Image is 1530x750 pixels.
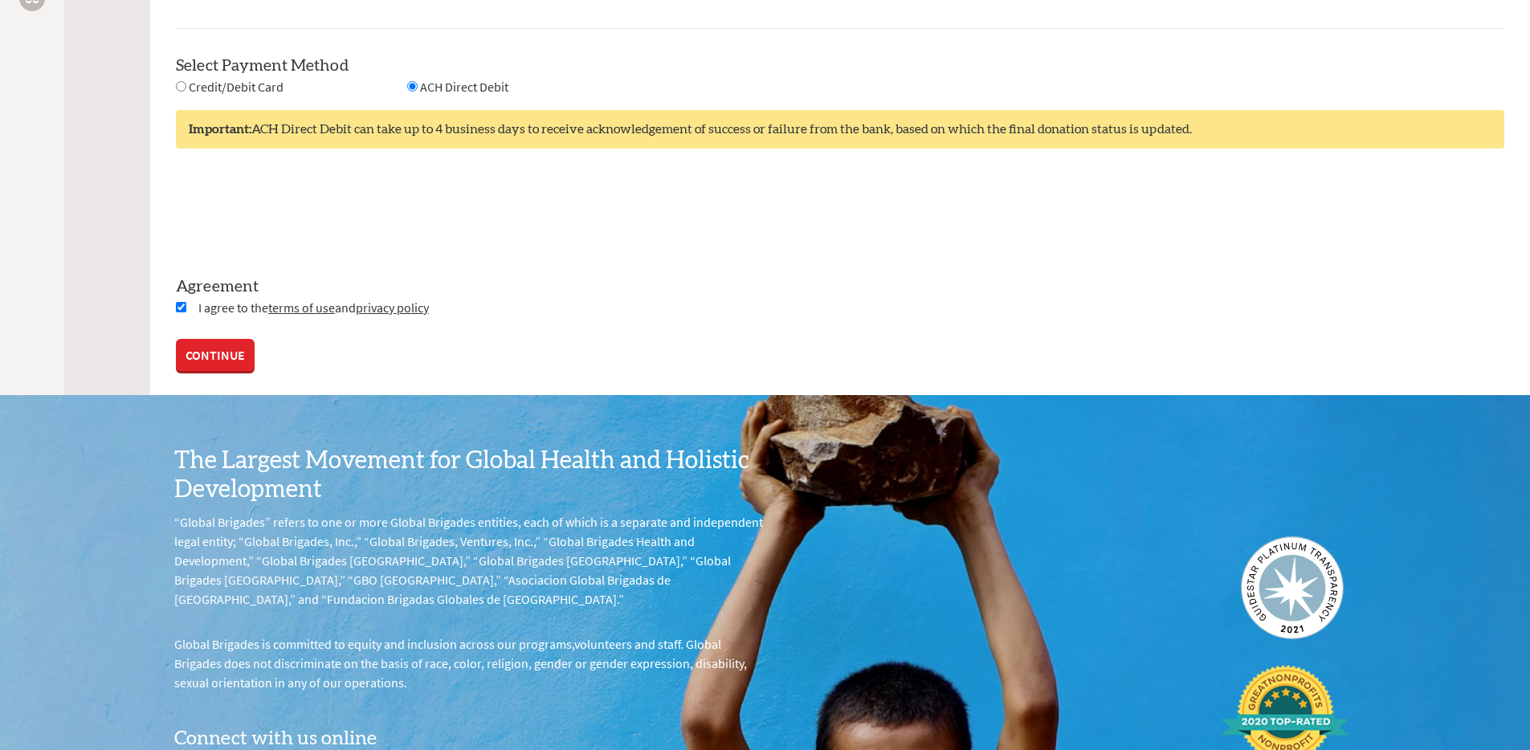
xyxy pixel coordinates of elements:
[198,300,429,316] span: I agree to the and
[174,512,765,609] p: “Global Brigades” refers to one or more Global Brigades entities, each of which is a separate and...
[1241,536,1344,639] img: Guidestar 2019
[268,300,335,316] a: terms of use
[176,339,255,371] a: CONTINUE
[176,58,349,74] label: Select Payment Method
[420,79,508,95] span: ACH Direct Debit
[189,79,284,95] span: Credit/Debit Card
[176,110,1504,149] div: ACH Direct Debit can take up to 4 business days to receive acknowledgement of success or failure ...
[356,300,429,316] a: privacy policy
[174,446,765,504] h3: The Largest Movement for Global Health and Holistic Development
[174,634,765,692] p: Global Brigades is committed to equity and inclusion across our programs,volunteers and staff. Gl...
[189,123,251,136] strong: Important:
[176,181,420,243] iframe: reCAPTCHA
[176,275,1504,298] label: Agreement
